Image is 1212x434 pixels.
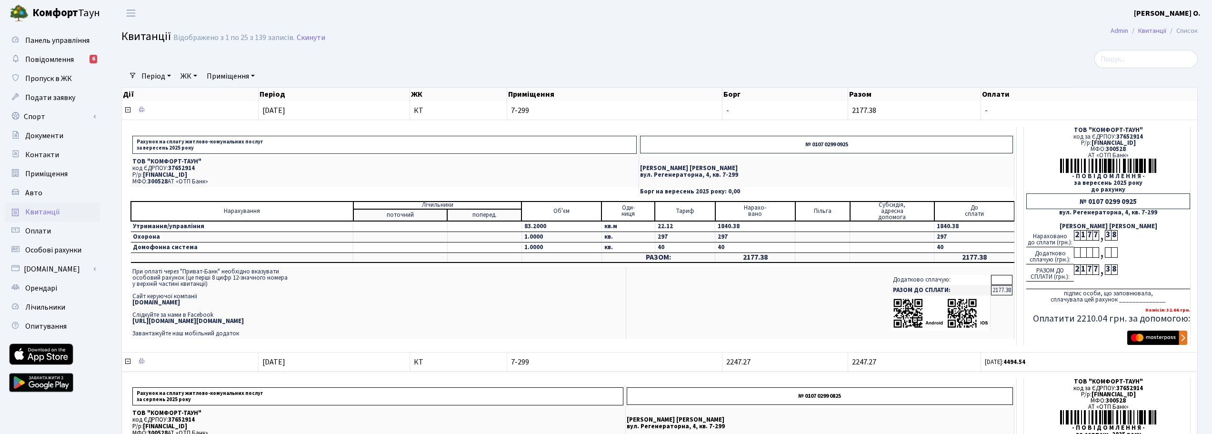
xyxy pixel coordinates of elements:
td: кв. [601,232,655,242]
p: [PERSON_NAME] [PERSON_NAME] [640,165,1013,172]
span: Контакти [25,150,59,160]
button: Переключити навігацію [119,5,143,21]
span: 7-299 [511,358,719,366]
div: - П О В І Д О М Л Е Н Н Я - [1026,425,1190,431]
div: , [1099,264,1105,275]
span: Квитанції [25,207,60,217]
td: поточний [353,209,447,221]
div: 7 [1086,230,1092,241]
span: Повідомлення [25,54,74,65]
span: [FINANCIAL_ID] [143,171,187,179]
p: № 0107 0299 0825 [627,387,1013,405]
span: 37652914 [1116,132,1143,141]
nav: breadcrumb [1096,21,1212,41]
div: АТ «ОТП Банк» [1026,404,1190,410]
th: Борг [722,88,848,101]
td: 1.0000 [521,232,601,242]
span: 300528 [1106,396,1126,405]
span: 2247.27 [726,357,751,367]
div: Нараховано до сплати (грн.): [1026,230,1074,247]
td: Охорона [131,232,353,242]
span: 2177.38 [852,105,876,116]
span: [FINANCIAL_ID] [1092,390,1136,399]
div: МФО: [1026,146,1190,152]
div: № 0107 0299 0925 [1026,193,1190,209]
a: Лічильники [5,298,100,317]
div: МФО: [1026,398,1190,404]
td: При оплаті через "Приват-Банк" необхідно вказувати особовий рахунок (це перші 8 цифр 12-значного ... [130,267,626,339]
div: код за ЄДРПОУ: [1026,134,1190,140]
div: ТОВ "КОМФОРТ-ТАУН" [1026,379,1190,385]
span: Квитанції [121,28,171,45]
td: РАЗОМ ДО СПЛАТИ: [891,285,991,295]
span: Таун [32,5,100,21]
div: 7 [1086,264,1092,275]
p: вул. Регенераторна, 4, кв. 7-299 [640,172,1013,178]
div: Додатково сплачую (грн.): [1026,247,1074,264]
b: [DOMAIN_NAME] [132,298,180,307]
a: Опитування [5,317,100,336]
td: 297 [715,232,795,242]
div: РАЗОМ ДО СПЛАТИ (грн.): [1026,264,1074,282]
div: , [1099,230,1105,241]
div: ТОВ "КОМФОРТ-ТАУН" [1026,127,1190,133]
small: [DATE]: [985,358,1025,366]
td: 1840.38 [715,221,795,232]
span: - [726,105,729,116]
a: Подати заявку [5,88,100,107]
div: 7 [1092,264,1099,275]
div: до рахунку [1026,187,1190,193]
td: Об'єм [521,202,601,221]
span: 2247.27 [852,357,876,367]
img: apps-qrcodes.png [893,298,988,329]
b: Комфорт [32,5,78,20]
span: Опитування [25,321,67,332]
a: ЖК [177,68,201,84]
p: код ЄДРПОУ: [132,165,637,172]
p: Р/р: [132,424,623,430]
td: 297 [934,232,1014,242]
div: за вересень 2025 року [1026,180,1190,186]
td: 1.0000 [521,242,601,252]
a: Спорт [5,107,100,126]
p: ТОВ "КОМФОРТ-ТАУН" [132,159,637,165]
h5: Оплатити 2210.04 грн. за допомогою: [1026,313,1190,324]
img: Masterpass [1127,331,1187,345]
span: [FINANCIAL_ID] [143,422,187,431]
p: [PERSON_NAME] [PERSON_NAME] [627,417,1013,423]
div: 8 [1111,230,1117,241]
a: Орендарі [5,279,100,298]
span: Авто [25,188,42,198]
td: 2177.38 [934,252,1014,262]
div: , [1099,247,1105,258]
span: [DATE] [262,105,285,116]
td: 2177.38 [991,285,1012,295]
a: Авто [5,183,100,202]
span: Особові рахунки [25,245,81,255]
td: Лічильники [353,202,522,209]
p: Рахунок на сплату житлово-комунальних послуг за вересень 2025 року [132,136,637,154]
span: Оплати [25,226,51,236]
td: 40 [934,242,1014,252]
a: Приміщення [203,68,259,84]
a: Скинути [297,33,325,42]
a: Особові рахунки [5,241,100,260]
td: РАЗОМ: [601,252,715,262]
span: 300528 [1106,145,1126,153]
b: [PERSON_NAME] О. [1134,8,1201,19]
div: - П О В І Д О М Л Е Н Н Я - [1026,173,1190,180]
td: Тариф [655,202,715,221]
img: logo.png [10,4,29,23]
div: 2 [1074,264,1080,275]
span: КТ [414,107,503,114]
th: ЖК [410,88,507,101]
td: Домофонна система [131,242,353,252]
div: Відображено з 1 по 25 з 139 записів. [173,33,295,42]
td: поперед. [447,209,521,221]
td: Пільга [795,202,850,221]
span: 37652914 [1116,384,1143,393]
td: Оди- ниця [601,202,655,221]
input: Пошук... [1094,50,1198,68]
div: 3 [1105,230,1111,241]
b: [URL][DOMAIN_NAME][DOMAIN_NAME] [132,317,244,325]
